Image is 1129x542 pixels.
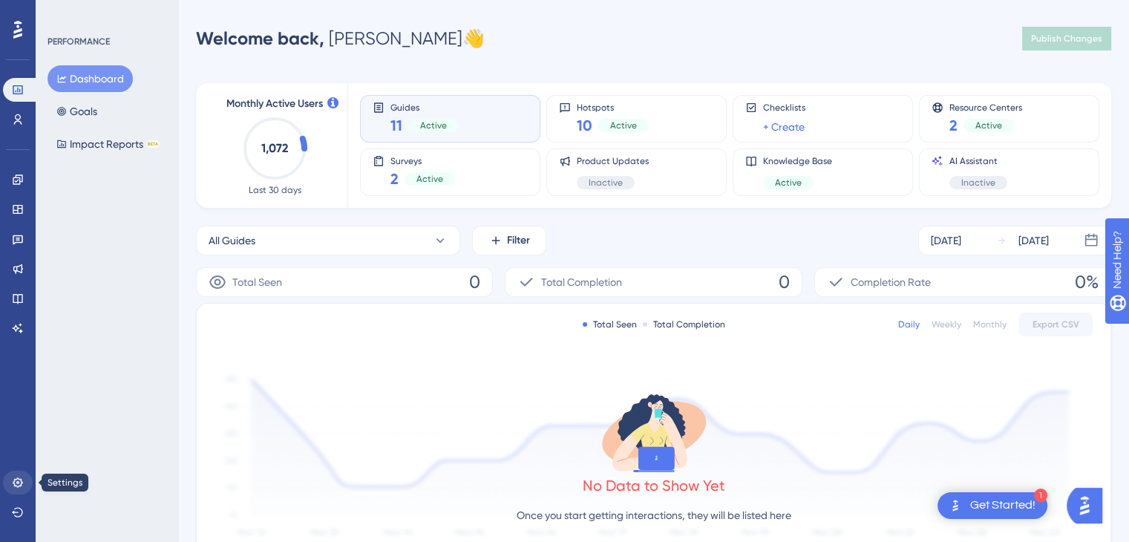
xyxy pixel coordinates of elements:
[851,273,931,291] span: Completion Rate
[643,319,725,330] div: Total Completion
[763,155,832,167] span: Knowledge Base
[931,232,961,249] div: [DATE]
[541,273,622,291] span: Total Completion
[937,492,1047,519] div: Open Get Started! checklist, remaining modules: 1
[1034,489,1047,502] div: 1
[973,319,1007,330] div: Monthly
[232,273,282,291] span: Total Seen
[577,155,649,167] span: Product Updates
[763,102,805,114] span: Checklists
[1033,319,1079,330] span: Export CSV
[961,177,995,189] span: Inactive
[48,98,106,125] button: Goals
[577,102,649,112] span: Hotspots
[949,115,958,136] span: 2
[390,102,459,112] span: Guides
[1018,313,1093,336] button: Export CSV
[416,173,443,185] span: Active
[775,177,802,189] span: Active
[196,27,485,50] div: [PERSON_NAME] 👋
[610,120,637,131] span: Active
[48,36,110,48] div: PERFORMANCE
[949,102,1022,112] span: Resource Centers
[1031,33,1102,45] span: Publish Changes
[146,140,160,148] div: BETA
[898,319,920,330] div: Daily
[196,226,460,255] button: All Guides
[970,497,1035,514] div: Get Started!
[420,120,447,131] span: Active
[469,270,480,294] span: 0
[779,270,790,294] span: 0
[583,475,725,496] div: No Data to Show Yet
[226,95,323,113] span: Monthly Active Users
[48,131,168,157] button: Impact ReportsBETA
[517,506,791,524] p: Once you start getting interactions, they will be listed here
[35,4,93,22] span: Need Help?
[390,115,402,136] span: 11
[1018,232,1049,249] div: [DATE]
[261,141,288,155] text: 1,072
[589,177,623,189] span: Inactive
[1067,483,1111,528] iframe: UserGuiding AI Assistant Launcher
[390,169,399,189] span: 2
[472,226,546,255] button: Filter
[507,232,530,249] span: Filter
[249,184,301,196] span: Last 30 days
[577,115,592,136] span: 10
[1022,27,1111,50] button: Publish Changes
[1075,270,1099,294] span: 0%
[975,120,1002,131] span: Active
[48,65,133,92] button: Dashboard
[946,497,964,515] img: launcher-image-alternative-text
[196,27,324,49] span: Welcome back,
[949,155,1007,167] span: AI Assistant
[583,319,637,330] div: Total Seen
[390,155,455,166] span: Surveys
[209,232,255,249] span: All Guides
[763,118,805,136] a: + Create
[932,319,961,330] div: Weekly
